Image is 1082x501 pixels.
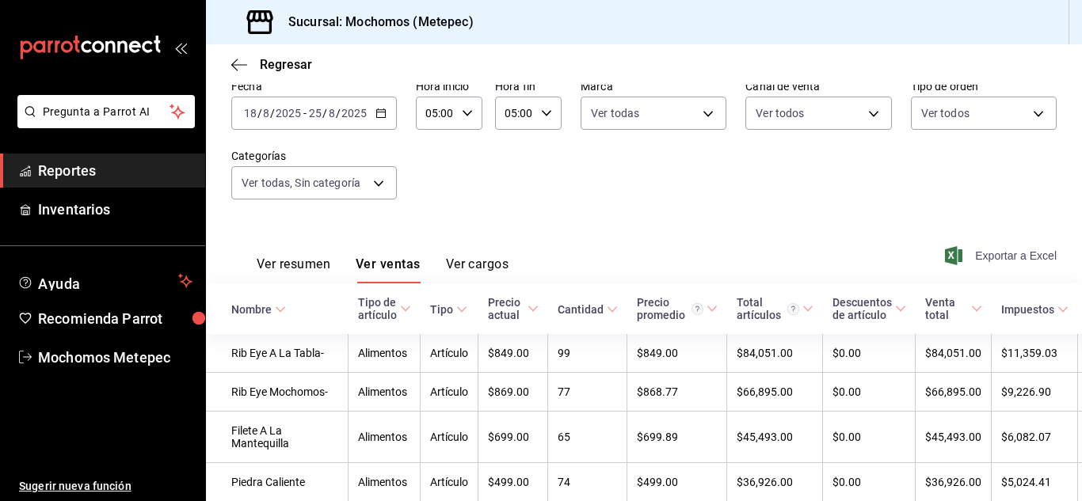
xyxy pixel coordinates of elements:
[832,296,906,321] span: Descuentos de artículo
[727,412,823,463] td: $45,493.00
[921,105,970,121] span: Ver todos
[231,303,286,316] span: Nombre
[916,373,992,412] td: $66,895.00
[446,256,509,283] button: Ver cargos
[38,271,172,290] span: Ayuda
[916,334,992,373] td: $84,051.00
[992,373,1078,412] td: $9,226.90
[558,303,604,316] div: Cantidad
[260,57,312,72] span: Regresar
[257,256,509,283] div: navigation tabs
[992,412,1078,463] td: $6,082.07
[43,104,170,120] span: Pregunta a Parrot AI
[737,296,799,321] div: Total artículos
[627,412,727,463] td: $699.89
[358,296,397,321] div: Tipo de artículo
[328,107,336,120] input: --
[1001,303,1054,316] div: Impuestos
[358,296,411,321] span: Tipo de artículo
[787,303,799,315] svg: El total artículos considera cambios de precios en los artículos así como costos adicionales por ...
[916,412,992,463] td: $45,493.00
[548,373,627,412] td: 77
[430,303,467,316] span: Tipo
[38,199,192,220] span: Inventarios
[231,57,312,72] button: Regresar
[341,107,368,120] input: ----
[478,373,548,412] td: $869.00
[231,150,397,161] label: Categorías
[727,373,823,412] td: $66,895.00
[591,105,639,121] span: Ver todas
[231,81,397,92] label: Fecha
[823,373,916,412] td: $0.00
[242,175,360,191] span: Ver todas, Sin categoría
[488,296,539,321] span: Precio actual
[637,296,703,321] div: Precio promedio
[832,296,892,321] div: Descuentos de artículo
[727,334,823,373] td: $84,051.00
[336,107,341,120] span: /
[756,105,804,121] span: Ver todos
[243,107,257,120] input: --
[262,107,270,120] input: --
[823,334,916,373] td: $0.00
[430,303,453,316] div: Tipo
[275,107,302,120] input: ----
[548,412,627,463] td: 65
[303,107,307,120] span: -
[478,334,548,373] td: $849.00
[356,256,421,283] button: Ver ventas
[421,334,478,373] td: Artículo
[495,81,562,92] label: Hora fin
[478,412,548,463] td: $699.00
[17,95,195,128] button: Pregunta a Parrot AI
[11,115,195,131] a: Pregunta a Parrot AI
[38,160,192,181] span: Reportes
[276,13,474,32] h3: Sucursal: Mochomos (Metepec)
[627,373,727,412] td: $868.77
[1001,303,1069,316] span: Impuestos
[558,303,618,316] span: Cantidad
[992,334,1078,373] td: $11,359.03
[349,334,421,373] td: Alimentos
[257,256,330,283] button: Ver resumen
[421,373,478,412] td: Artículo
[231,303,272,316] div: Nombre
[257,107,262,120] span: /
[925,296,982,321] span: Venta total
[488,296,524,321] div: Precio actual
[911,81,1057,92] label: Tipo de orden
[206,412,349,463] td: Filete A La Mantequilla
[948,246,1057,265] button: Exportar a Excel
[416,81,482,92] label: Hora inicio
[174,41,187,54] button: open_drawer_menu
[270,107,275,120] span: /
[38,308,192,329] span: Recomienda Parrot
[737,296,813,321] span: Total artículos
[322,107,327,120] span: /
[38,347,192,368] span: Mochomos Metepec
[823,412,916,463] td: $0.00
[627,334,727,373] td: $849.00
[349,373,421,412] td: Alimentos
[548,334,627,373] td: 99
[421,412,478,463] td: Artículo
[349,412,421,463] td: Alimentos
[206,373,349,412] td: Rib Eye Mochomos-
[308,107,322,120] input: --
[745,81,891,92] label: Canal de venta
[925,296,968,321] div: Venta total
[206,334,349,373] td: Rib Eye A La Tabla-
[637,296,718,321] span: Precio promedio
[19,478,192,495] span: Sugerir nueva función
[581,81,726,92] label: Marca
[691,303,703,315] svg: Precio promedio = Total artículos / cantidad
